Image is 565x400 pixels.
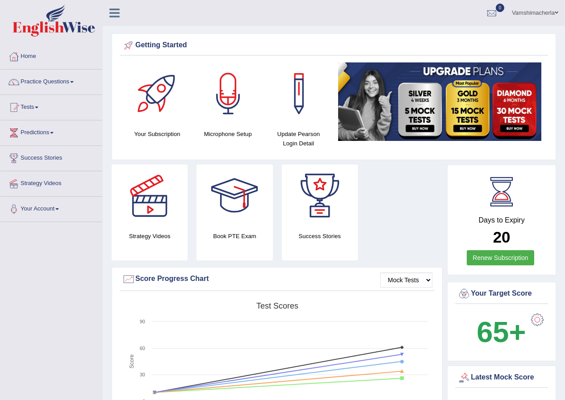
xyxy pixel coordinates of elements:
tspan: Test scores [256,301,298,310]
a: Renew Subscription [467,250,534,265]
text: 60 [140,346,145,351]
div: Score Progress Chart [122,272,432,286]
h4: Book PTE Exam [197,231,272,241]
b: 20 [493,228,511,246]
text: 30 [140,372,145,377]
a: Predictions [0,120,102,143]
a: Practice Questions [0,70,102,92]
b: 65+ [477,316,526,348]
a: Strategy Videos [0,171,102,194]
img: small5.jpg [338,62,541,141]
h4: Microphone Setup [197,129,259,139]
a: Your Account [0,197,102,219]
h4: Update Pearson Login Detail [268,129,329,148]
tspan: Score [129,355,135,369]
a: Success Stories [0,146,102,168]
a: Tests [0,95,102,117]
h4: Success Stories [282,231,358,241]
h4: Days to Expiry [457,216,546,224]
text: 90 [140,319,145,324]
div: Your Target Score [457,287,546,301]
span: 0 [496,4,505,12]
a: Home [0,44,102,66]
div: Latest Mock Score [457,371,546,384]
div: Getting Started [122,39,546,52]
h4: Your Subscription [126,129,188,139]
h4: Strategy Videos [112,231,188,241]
